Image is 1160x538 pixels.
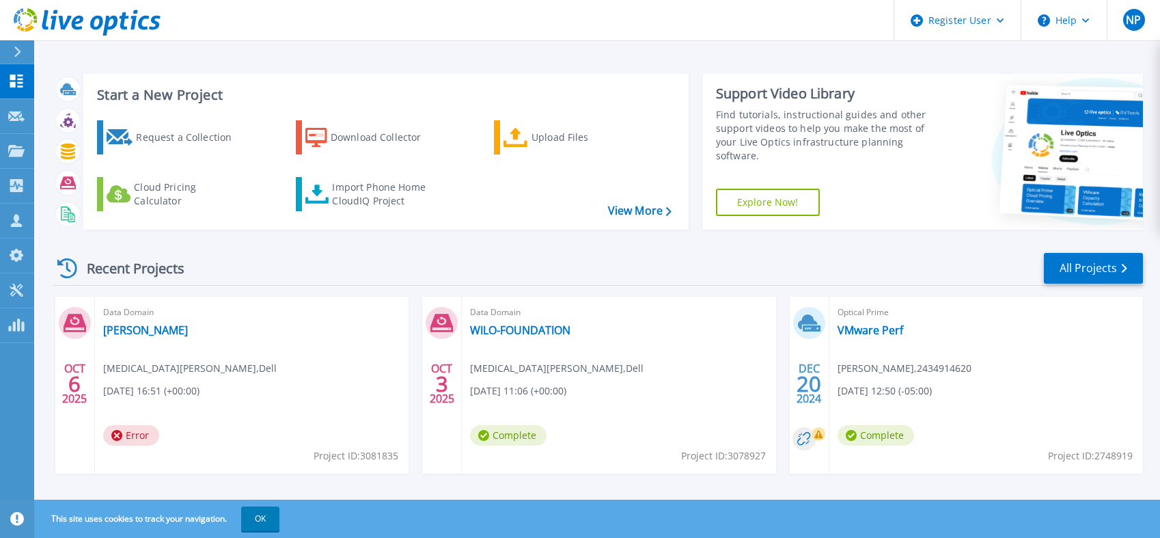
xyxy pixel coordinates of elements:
span: [DATE] 11:06 (+00:00) [470,384,566,399]
a: [PERSON_NAME] [103,323,188,337]
a: Explore Now! [716,189,820,216]
span: Data Domain [103,305,400,320]
span: Complete [470,425,547,446]
span: NP [1126,14,1141,25]
span: 20 [797,378,821,390]
span: [MEDICAL_DATA][PERSON_NAME] , Dell [470,361,644,376]
span: This site uses cookies to track your navigation. [38,507,279,531]
span: Complete [838,425,914,446]
a: Upload Files [494,120,646,154]
span: Data Domain [470,305,767,320]
a: VMware Perf [838,323,903,337]
span: Project ID: 3078927 [681,448,766,463]
a: View More [608,204,672,217]
div: OCT 2025 [61,359,87,409]
div: Upload Files [531,124,641,151]
span: Error [103,425,159,446]
span: [MEDICAL_DATA][PERSON_NAME] , Dell [103,361,277,376]
span: [PERSON_NAME] , 2434914620 [838,361,971,376]
div: Cloud Pricing Calculator [134,180,243,208]
div: OCT 2025 [429,359,455,409]
a: All Projects [1044,253,1143,284]
span: Project ID: 2748919 [1048,448,1133,463]
a: Cloud Pricing Calculator [97,177,249,211]
a: Download Collector [296,120,448,154]
span: Optical Prime [838,305,1135,320]
a: WILO-FOUNDATION [470,323,570,337]
a: Request a Collection [97,120,249,154]
div: DEC 2024 [796,359,822,409]
span: 3 [436,378,448,390]
div: Find tutorials, instructional guides and other support videos to help you make the most of your L... [716,108,939,163]
div: Import Phone Home CloudIQ Project [332,180,439,208]
div: Request a Collection [136,124,245,151]
span: Project ID: 3081835 [314,448,398,463]
div: Recent Projects [53,252,203,285]
button: OK [241,507,279,531]
span: [DATE] 12:50 (-05:00) [838,384,932,399]
div: Download Collector [331,124,440,151]
h3: Start a New Project [97,88,671,103]
div: Support Video Library [716,85,939,103]
span: [DATE] 16:51 (+00:00) [103,384,199,399]
span: 6 [68,378,81,390]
